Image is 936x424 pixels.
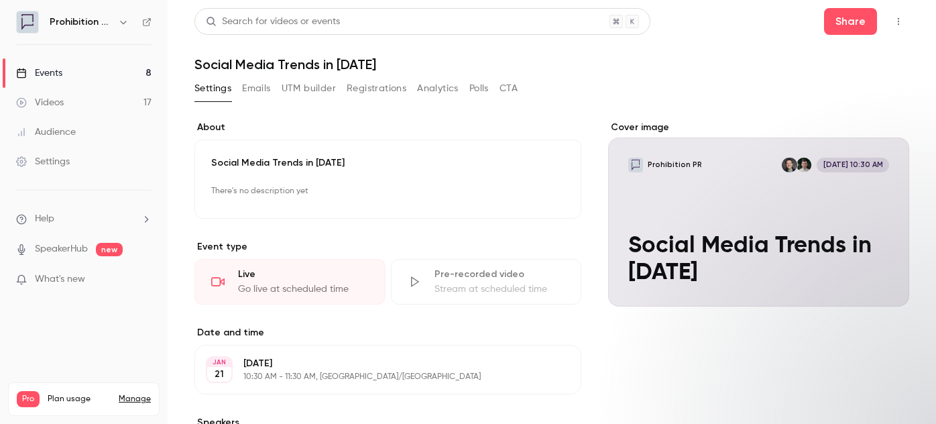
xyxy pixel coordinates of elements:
span: Pro [17,391,40,407]
div: Pre-recorded video [434,268,565,281]
section: Cover image [608,121,909,307]
button: Analytics [417,78,459,99]
p: 10:30 AM - 11:30 AM, [GEOGRAPHIC_DATA]/[GEOGRAPHIC_DATA] [243,372,510,382]
p: 21 [215,368,224,381]
div: LiveGo live at scheduled time [194,259,386,305]
button: CTA [500,78,518,99]
label: About [194,121,581,134]
div: Videos [16,96,64,109]
div: Pre-recorded videoStream at scheduled time [391,259,582,305]
div: Go live at scheduled time [238,282,369,296]
span: new [96,243,123,256]
p: Event type [194,240,581,254]
button: Polls [469,78,489,99]
div: JAN [207,358,231,367]
label: Cover image [608,121,909,134]
div: Search for videos or events [206,15,340,29]
label: Date and time [194,326,581,339]
div: Events [16,66,62,80]
button: UTM builder [282,78,336,99]
div: Live [238,268,369,281]
button: Share [824,8,877,35]
p: There's no description yet [211,180,565,202]
a: Manage [119,394,151,405]
p: Social Media Trends in [DATE] [211,156,565,170]
button: Emails [242,78,270,99]
h1: Social Media Trends in [DATE] [194,56,909,72]
h6: Prohibition PR [50,15,113,29]
span: What's new [35,272,85,286]
div: Audience [16,125,76,139]
div: Stream at scheduled time [434,282,565,296]
a: SpeakerHub [35,242,88,256]
button: Settings [194,78,231,99]
button: Registrations [347,78,406,99]
div: Settings [16,155,70,168]
li: help-dropdown-opener [16,212,152,226]
span: Plan usage [48,394,111,405]
span: Help [35,212,54,226]
img: Prohibition PR [17,11,38,33]
p: [DATE] [243,357,510,370]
